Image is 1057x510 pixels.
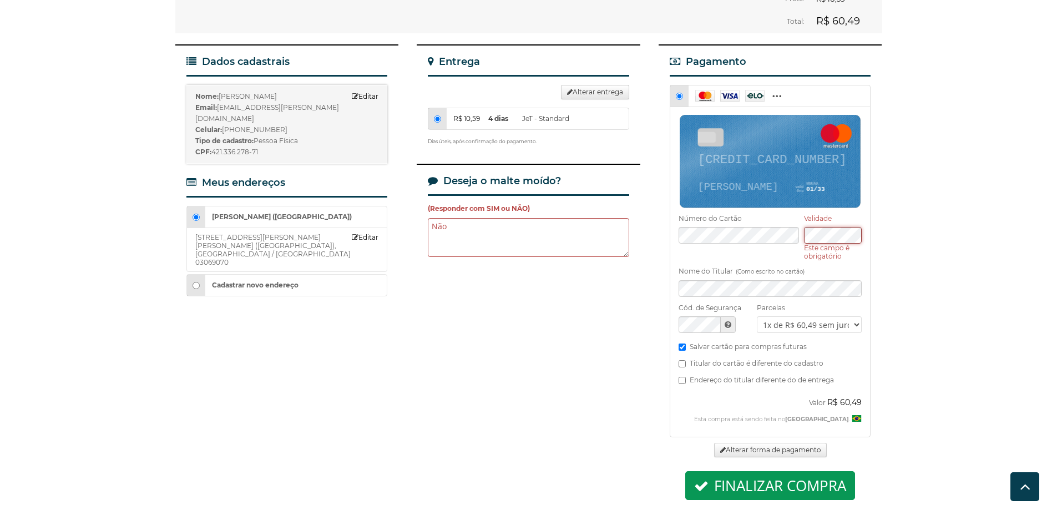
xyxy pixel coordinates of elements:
[679,213,800,224] label: Número do Cartão
[670,57,871,77] legend: Pagamento
[195,137,254,145] strong: Tipo de cadastro:
[195,124,379,135] li: [PHONE_NUMBER]
[522,114,569,123] span: JeT - Standard
[736,268,805,275] small: (Como escrito no cartão)
[195,91,379,102] li: [PERSON_NAME]
[195,92,219,100] strong: Nome:
[685,471,855,500] button: Finalizar compra
[195,147,379,158] li: 421.336.278-71
[679,360,686,367] input: Titular do cartão é diferente do cadastro
[804,213,862,224] label: Validade
[186,57,388,77] legend: Dados cadastrais
[428,204,629,213] p: (Responder com SIM ou NÃO)
[212,281,299,289] strong: Cadastrar novo endereço
[186,178,388,198] legend: Meus endereços
[806,181,842,193] div: 01/33
[193,282,200,289] input: Cadastrar novo endereço
[785,416,849,423] strong: [GEOGRAPHIC_DATA]
[827,397,862,408] h5: R$ 60,49
[679,377,686,384] input: Endereço do titular diferente do de entrega
[679,339,862,352] label: Salvar cartão para compras futuras
[720,90,740,102] i: Visa
[787,17,805,26] span: Total:
[852,413,862,423] img: BR
[679,344,686,351] input: Salvar cartão para compras futuras
[745,90,765,102] i: Elo
[679,302,752,314] label: Cód. de Segurança
[195,148,211,156] strong: CPF:
[195,135,379,147] li: Pessoa Física
[195,103,217,112] strong: Email:
[195,102,379,124] li: [EMAIL_ADDRESS][PERSON_NAME][DOMAIN_NAME]
[488,108,516,129] b: 4 dias
[561,85,629,99] a: Alterar entrega
[187,228,387,271] div: [STREET_ADDRESS][PERSON_NAME] [PERSON_NAME] ([GEOGRAPHIC_DATA]), [GEOGRAPHIC_DATA] / [GEOGRAPHIC_...
[453,108,481,129] span: R$ 10,59
[346,233,378,241] a: Editar
[193,214,200,221] input: [PERSON_NAME] ([GEOGRAPHIC_DATA])
[212,213,352,221] strong: [PERSON_NAME] ([GEOGRAPHIC_DATA])
[695,90,715,102] i: Mastercard
[428,57,629,77] legend: Entrega
[698,182,796,193] div: [PERSON_NAME]
[428,138,629,144] p: Dias úteis, após confirmação do pagamento.
[809,398,826,407] span: Valor
[679,266,862,277] label: Nome do Titular
[346,91,378,102] a: Editar
[770,90,790,102] i: Outros
[698,154,843,166] div: [CREDIT_CARD_NUMBER]
[804,244,862,260] span: Este campo é obrigatório
[714,443,827,457] a: Alterar forma de pagamento
[690,359,823,367] span: Titular do cartão é diferente do cadastro
[679,372,862,386] label: Endereço do titular diferente do de entrega
[694,416,862,423] small: Esta compra está sendo feita no .
[816,15,860,27] strong: R$ 60,49
[195,125,222,134] strong: Celular:
[428,176,629,196] legend: Deseja o malte moído?
[434,115,441,123] input: R$ 10,594 diasJeT - Standard
[757,302,862,314] label: Parcelas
